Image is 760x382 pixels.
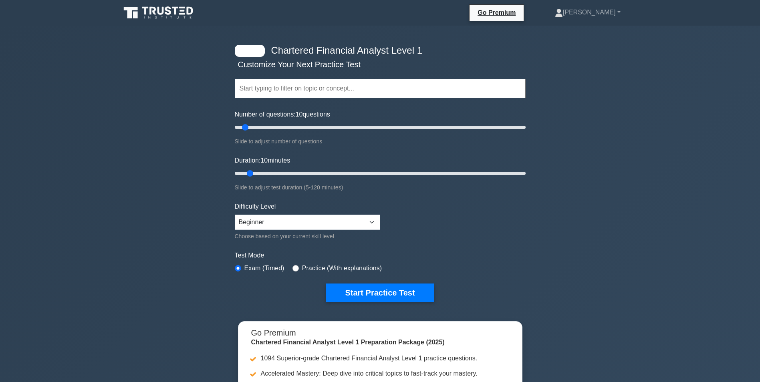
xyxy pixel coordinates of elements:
[326,283,434,302] button: Start Practice Test
[235,183,526,192] div: Slide to adjust test duration (5-120 minutes)
[302,263,382,273] label: Practice (With explanations)
[244,263,284,273] label: Exam (Timed)
[268,45,486,56] h4: Chartered Financial Analyst Level 1
[235,156,290,165] label: Duration: minutes
[473,8,520,18] a: Go Premium
[260,157,268,164] span: 10
[536,4,640,20] a: [PERSON_NAME]
[235,137,526,146] div: Slide to adjust number of questions
[235,202,276,211] label: Difficulty Level
[235,231,380,241] div: Choose based on your current skill level
[235,251,526,260] label: Test Mode
[235,79,526,98] input: Start typing to filter on topic or concept...
[296,111,303,118] span: 10
[235,110,330,119] label: Number of questions: questions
